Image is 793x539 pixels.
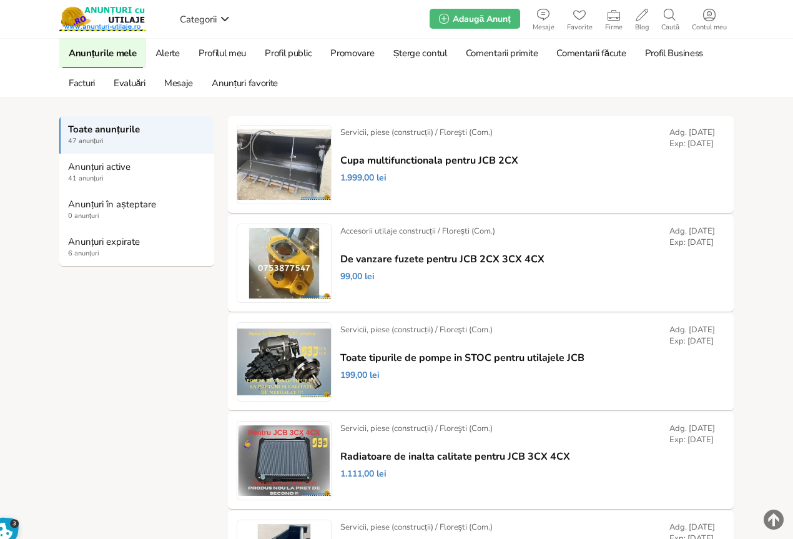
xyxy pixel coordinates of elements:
[68,124,207,135] strong: Toate anunțurile
[59,229,214,266] a: Anunțuri expirate 6 anunțuri
[237,323,331,401] img: Toate tipurile de pompe in STOC pentru utilajele JCB
[430,9,520,29] a: Adaugă Anunț
[655,24,686,31] span: Caută
[62,68,101,98] a: Facturi
[460,38,544,68] a: Comentarii primite
[68,174,207,184] span: 41 anunțuri
[526,24,561,31] span: Mesaje
[629,24,655,31] span: Blog
[68,161,207,172] strong: Anunțuri active
[59,116,214,154] a: Toate anunțurile 47 anunțuri
[561,24,599,31] span: Favorite
[340,324,493,335] div: Servicii, piese (construcții) / Floreşti (Com.)
[237,224,331,302] img: De vanzare fuzete pentru JCB 2CX 3CX 4CX
[59,154,214,191] a: Anunțuri active 41 anunțuri
[599,24,629,31] span: Firme
[237,422,331,500] img: Radiatoare de inalta calitate pentru JCB 3CX 4CX
[340,127,493,138] div: Servicii, piese (construcții) / Floreşti (Com.)
[669,225,715,248] div: Adg. [DATE] Exp: [DATE]
[764,510,784,530] img: scroll-to-top.png
[340,468,387,480] span: 1.111,00 lei
[669,127,715,149] div: Adg. [DATE] Exp: [DATE]
[550,38,632,68] a: Comentarii făcute
[158,68,199,98] a: Mesaje
[526,6,561,31] a: Mesaje
[192,38,252,68] a: Profilul meu
[107,68,152,98] a: Evaluări
[340,155,518,166] a: Cupa multifunctionala pentru JCB 2CX
[180,13,217,26] span: Categorii
[599,6,629,31] a: Firme
[205,68,284,98] a: Anunțuri favorite
[340,271,375,282] span: 99,00 lei
[62,38,143,68] a: Anunțurile mele
[340,172,387,184] span: 1.999,00 lei
[59,191,214,229] a: Anunțuri în așteptare 0 anunțuri
[686,6,733,31] a: Contul meu
[340,254,544,265] a: De vanzare fuzete pentru JCB 2CX 3CX 4CX
[669,423,715,445] div: Adg. [DATE] Exp: [DATE]
[686,24,733,31] span: Contul meu
[68,199,207,210] strong: Anunțuri în așteptare
[340,451,570,462] a: Radiatoare de inalta calitate pentru JCB 3CX 4CX
[68,211,207,221] span: 0 anunțuri
[340,370,380,381] span: 199,00 lei
[561,6,599,31] a: Favorite
[340,352,584,363] a: Toate tipurile de pompe in STOC pentru utilajele JCB
[149,38,186,68] a: Alerte
[59,6,145,31] img: Anunturi-Utilaje.RO
[453,13,510,25] span: Adaugă Anunț
[340,423,493,434] div: Servicii, piese (construcții) / Floreşti (Com.)
[340,225,495,237] div: Accesorii utilaje construcții / Floreşti (Com.)
[68,249,207,259] span: 6 anunțuri
[324,38,380,68] a: Promovare
[387,38,453,68] a: Șterge contul
[655,6,686,31] a: Caută
[68,236,207,247] strong: Anunțuri expirate
[639,38,710,68] a: Profil Business
[10,519,19,528] span: 3
[340,522,493,533] div: Servicii, piese (construcții) / Floreşti (Com.)
[237,126,331,204] img: Cupa multifunctionala pentru JCB 2CX
[68,136,207,146] span: 47 anunțuri
[259,38,318,68] a: Profil public
[629,6,655,31] a: Blog
[177,9,233,28] a: Categorii
[669,324,715,347] div: Adg. [DATE] Exp: [DATE]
